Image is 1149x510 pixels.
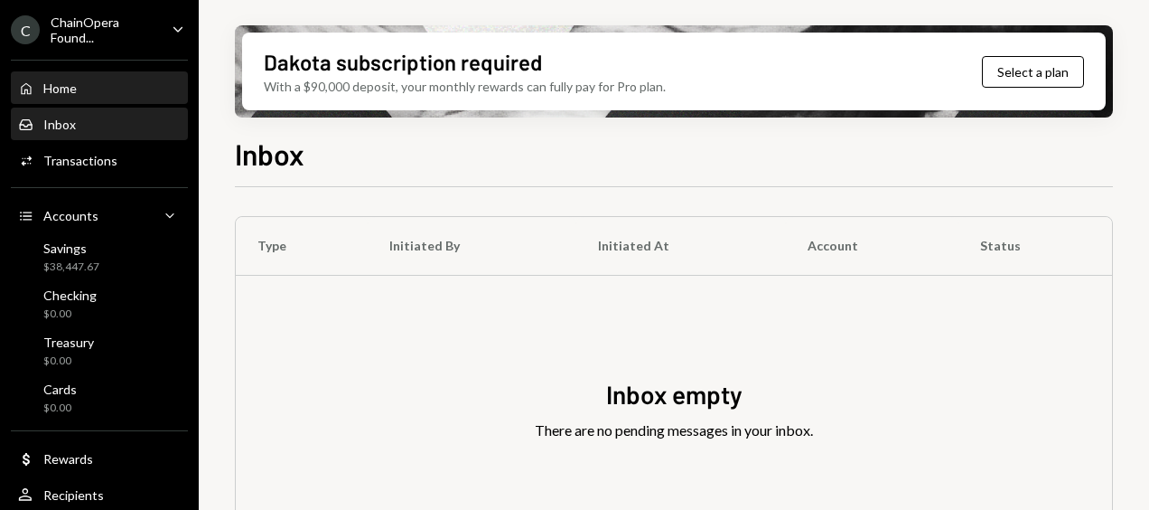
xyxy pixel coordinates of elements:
[43,153,117,168] div: Transactions
[576,217,786,275] th: Initiated At
[43,208,98,223] div: Accounts
[43,117,76,132] div: Inbox
[11,108,188,140] a: Inbox
[535,420,813,441] div: There are no pending messages in your inbox.
[43,335,94,350] div: Treasury
[606,377,743,412] div: Inbox empty
[11,442,188,475] a: Rewards
[43,451,93,467] div: Rewards
[51,14,157,45] div: ChainOpera Found...
[958,217,1112,275] th: Status
[11,144,188,176] a: Transactions
[11,376,188,420] a: Cards$0.00
[43,487,104,503] div: Recipients
[264,47,542,77] div: Dakota subscription required
[982,56,1084,88] button: Select a plan
[11,235,188,279] a: Savings$38,447.67
[43,241,99,256] div: Savings
[786,217,957,275] th: Account
[11,199,188,231] a: Accounts
[43,288,97,303] div: Checking
[264,77,666,96] div: With a $90,000 deposit, your monthly rewards can fully pay for Pro plan.
[43,382,77,397] div: Cards
[11,15,40,44] div: C
[11,282,188,326] a: Checking$0.00
[11,71,188,104] a: Home
[368,217,576,275] th: Initiated By
[43,307,97,322] div: $0.00
[43,354,94,369] div: $0.00
[43,401,77,416] div: $0.00
[235,136,304,172] h1: Inbox
[43,260,99,275] div: $38,447.67
[43,80,77,96] div: Home
[236,217,368,275] th: Type
[11,329,188,373] a: Treasury$0.00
